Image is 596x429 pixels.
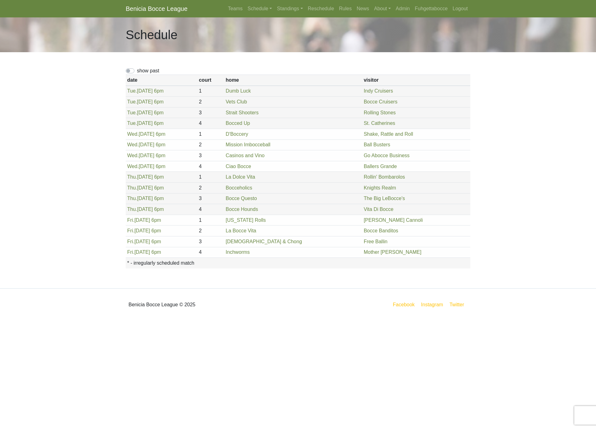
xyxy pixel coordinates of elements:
[226,110,259,115] a: Strait Shooters
[127,228,134,233] span: Fri.
[126,258,470,268] th: * - irregularly scheduled match
[197,236,224,247] td: 3
[127,110,137,115] span: Tue.
[197,150,224,161] td: 3
[364,88,393,94] a: Indy Cruisers
[305,2,337,15] a: Reschedule
[197,129,224,139] td: 1
[226,249,250,255] a: Inchworms
[197,118,224,129] td: 4
[364,185,396,190] a: Knights Realm
[127,99,164,104] a: Tue.[DATE] 6pm
[127,99,137,104] span: Tue.
[197,97,224,107] td: 2
[364,153,410,158] a: Go Abocce Business
[127,153,165,158] a: Wed.[DATE] 6pm
[226,239,302,244] a: [DEMOGRAPHIC_DATA] & Chong
[127,174,137,180] span: Thu.
[364,164,397,169] a: Ballers Grande
[121,294,298,316] div: Benicia Bocce League © 2025
[197,86,224,97] td: 1
[197,172,224,183] td: 1
[226,228,256,233] a: La Bocce Vita
[226,207,258,212] a: Bocce Hounds
[127,164,139,169] span: Wed.
[364,228,398,233] a: Bocce Banditos
[364,131,413,137] a: Shake, Rattle and Roll
[226,88,251,94] a: Dumb Luck
[127,142,139,147] span: Wed.
[126,2,187,15] a: Benicia Bocce League
[127,88,164,94] a: Tue.[DATE] 6pm
[127,164,165,169] a: Wed.[DATE] 6pm
[364,99,397,104] a: Bocce Cruisers
[226,99,247,104] a: Vets Club
[392,301,416,308] a: Facebook
[197,247,224,258] td: 4
[127,174,164,180] a: Thu.[DATE] 6pm
[127,196,137,201] span: Thu.
[245,2,274,15] a: Schedule
[226,164,251,169] a: Ciao Bocce
[362,75,470,86] th: visitor
[137,67,159,75] label: show past
[197,75,224,86] th: court
[448,301,469,308] a: Twitter
[226,174,255,180] a: La Dolce Vita
[127,88,137,94] span: Tue.
[127,153,139,158] span: Wed.
[364,249,422,255] a: Mother [PERSON_NAME]
[197,182,224,193] td: 2
[393,2,412,15] a: Admin
[127,217,161,223] a: Fri.[DATE] 6pm
[197,215,224,226] td: 1
[127,131,139,137] span: Wed.
[197,226,224,236] td: 2
[127,196,164,201] a: Thu.[DATE] 6pm
[226,142,270,147] a: Mission Imbocceball
[127,249,161,255] a: Fri.[DATE] 6pm
[127,185,164,190] a: Thu.[DATE] 6pm
[197,139,224,150] td: 2
[364,110,396,115] a: Rolling Stones
[127,207,137,212] span: Thu.
[226,153,264,158] a: Casinos and Vino
[364,217,423,223] a: [PERSON_NAME] Cannoli
[127,217,134,223] span: Fri.
[412,2,450,15] a: Fuhgettabocce
[226,185,252,190] a: Bocceholics
[354,2,372,15] a: News
[372,2,393,15] a: About
[364,207,394,212] a: Vita Di Bocce
[420,301,444,308] a: Instagram
[126,27,178,42] h1: Schedule
[197,204,224,215] td: 4
[226,131,248,137] a: D'Boccery
[197,193,224,204] td: 3
[225,2,245,15] a: Teams
[364,121,395,126] a: St. Catherines
[127,185,137,190] span: Thu.
[226,217,266,223] a: [US_STATE] Rolls
[127,239,134,244] span: Fri.
[274,2,305,15] a: Standings
[127,121,164,126] a: Tue.[DATE] 6pm
[364,196,405,201] a: The Big LeBocce's
[364,239,387,244] a: Free Ballin
[197,161,224,172] td: 4
[127,142,165,147] a: Wed.[DATE] 6pm
[224,75,362,86] th: home
[127,121,137,126] span: Tue.
[197,107,224,118] td: 3
[127,249,134,255] span: Fri.
[127,207,164,212] a: Thu.[DATE] 6pm
[450,2,470,15] a: Logout
[336,2,354,15] a: Rules
[226,121,250,126] a: Bocced Up
[364,174,405,180] a: Rollin' Bombarolos
[364,142,390,147] a: Ball Busters
[126,75,197,86] th: date
[127,131,165,137] a: Wed.[DATE] 6pm
[127,239,161,244] a: Fri.[DATE] 6pm
[127,228,161,233] a: Fri.[DATE] 6pm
